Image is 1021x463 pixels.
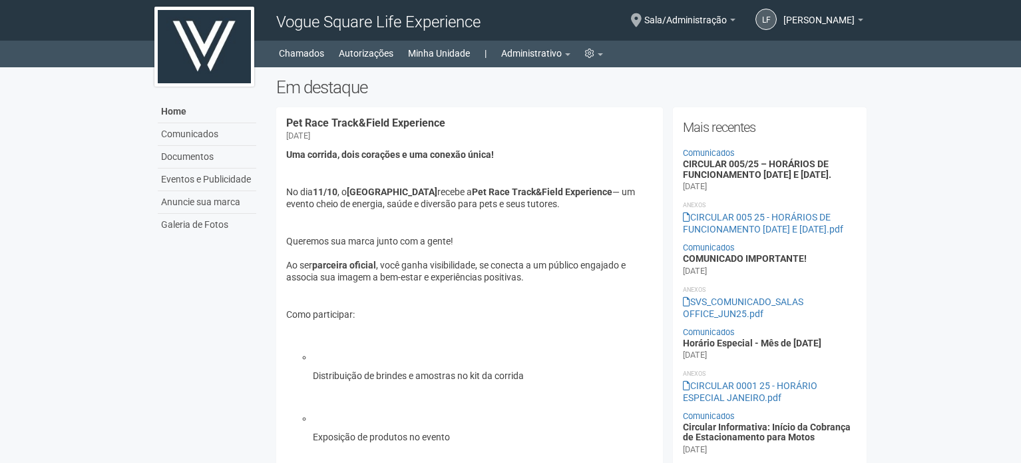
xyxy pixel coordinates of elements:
p: No dia , o recebe a — um evento cheio de energia, saúde e diversão para pets e seus tutores. [286,186,653,210]
strong: [GEOGRAPHIC_DATA] [347,187,437,197]
a: Circular Informativa: Início da Cobrança de Estacionamento para Motos [683,422,851,442]
a: Eventos e Publicidade [158,169,256,191]
a: CIRCULAR 005/25 – HORÁRIOS DE FUNCIONAMENTO [DATE] E [DATE]. [683,159,831,179]
a: Horário Especial - Mês de [DATE] [683,338,821,348]
li: Anexos [683,199,857,211]
a: CIRCULAR 005 25 - HORÁRIOS DE FUNCIONAMENTO [DATE] E [DATE].pdf [683,212,843,234]
a: Sala/Administração [644,17,735,27]
li: Anexos [683,368,857,380]
h2: Mais recentes [683,117,857,137]
a: Chamados [279,44,324,63]
span: Vogue Square Life Experience [276,13,481,31]
a: Minha Unidade [408,44,470,63]
a: Anuncie sua marca [158,191,256,214]
a: | [485,44,487,63]
a: [PERSON_NAME] [783,17,863,27]
a: Home [158,101,256,123]
a: Comunicados [683,411,735,421]
a: Comunicados [683,242,735,252]
a: Documentos [158,146,256,169]
div: [DATE] [683,349,707,361]
span: Letícia Florim [783,2,855,25]
h2: Em destaque [276,77,867,97]
a: SVS_COMUNICADO_SALAS OFFICE_JUN25.pdf [683,296,803,319]
p: Como participar: [286,308,653,320]
a: Comunicados [683,148,735,158]
span: Sala/Administração [644,2,727,25]
li: Anexos [683,284,857,296]
p: Exposição de produtos no evento [313,431,653,443]
a: Pet Race Track&Field Experience [286,117,445,129]
strong: 11/10 [313,187,337,197]
div: [DATE] [286,130,310,142]
a: COMUNICADO IMPORTANTE! [683,253,807,264]
a: Configurações [585,44,603,63]
a: Galeria de Fotos [158,214,256,236]
div: [DATE] [683,265,707,277]
strong: Uma corrida, dois corações e uma conexão única! [286,149,494,160]
img: logo.jpg [154,7,254,87]
div: [DATE] [683,181,707,193]
a: Comunicados [158,123,256,146]
a: Administrativo [501,44,570,63]
p: Queremos sua marca junto com a gente! Ao ser , você ganha visibilidade, se conecta a um público e... [286,235,653,283]
a: CIRCULAR 0001 25 - HORÁRIO ESPECIAL JANEIRO.pdf [683,380,817,403]
strong: parceira oficial [312,260,376,270]
a: Autorizações [339,44,393,63]
div: [DATE] [683,444,707,456]
p: Distribuição de brindes e amostras no kit da corrida [313,370,653,382]
a: LF [755,9,777,30]
a: Comunicados [683,327,735,337]
strong: Pet Race Track&Field Experience [472,187,612,197]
